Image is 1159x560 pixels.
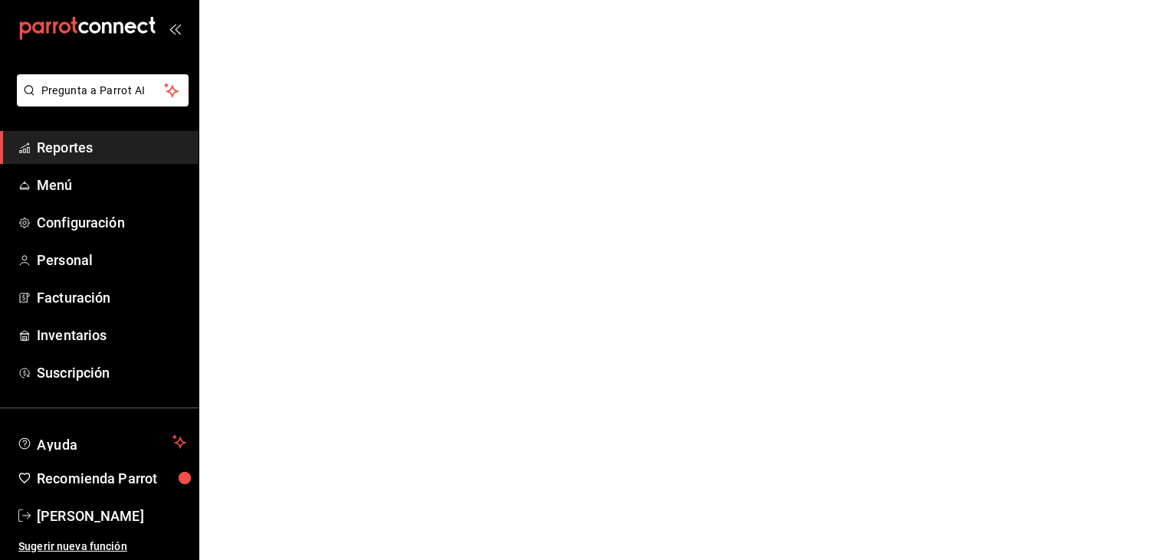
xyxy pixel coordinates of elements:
span: Facturación [37,287,186,308]
span: Personal [37,250,186,270]
span: Sugerir nueva función [18,539,186,555]
button: open_drawer_menu [169,22,181,34]
span: Configuración [37,212,186,233]
span: Menú [37,175,186,195]
span: Reportes [37,137,186,158]
span: Suscripción [37,362,186,383]
span: Pregunta a Parrot AI [41,83,165,99]
a: Pregunta a Parrot AI [11,93,189,110]
span: Ayuda [37,433,166,451]
span: Inventarios [37,325,186,345]
span: Recomienda Parrot [37,468,186,489]
span: [PERSON_NAME] [37,506,186,526]
button: Pregunta a Parrot AI [17,74,189,106]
